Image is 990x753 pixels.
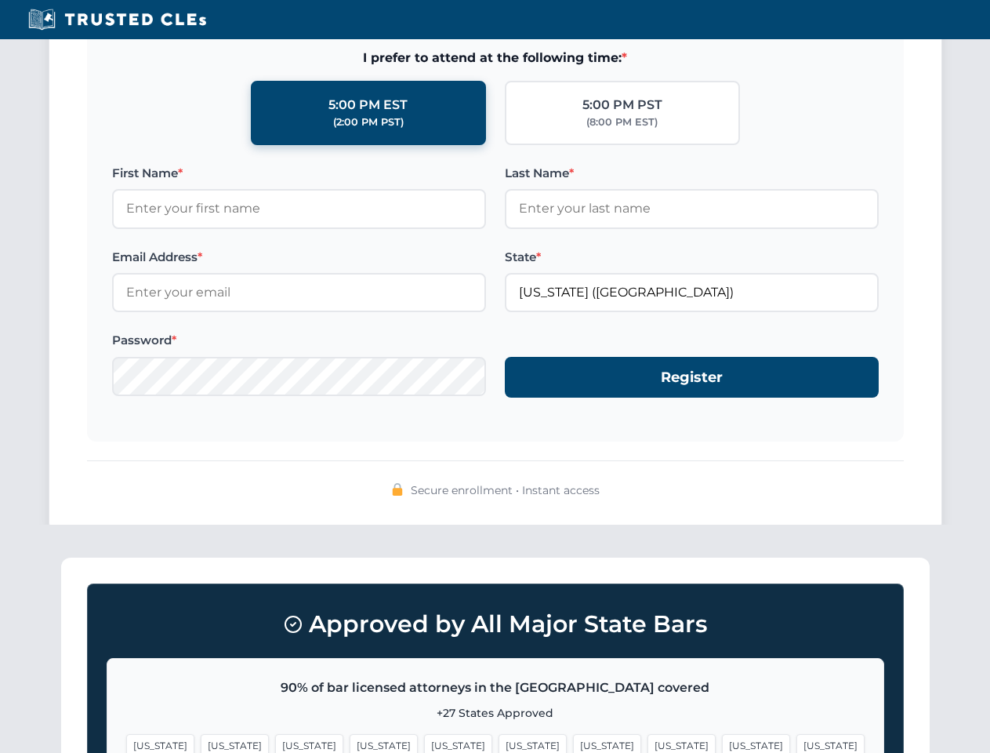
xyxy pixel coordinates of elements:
[112,331,486,350] label: Password
[505,164,879,183] label: Last Name
[505,273,879,312] input: Arizona (AZ)
[333,115,404,130] div: (2:00 PM PST)
[112,48,879,68] span: I prefer to attend at the following time:
[126,678,865,698] p: 90% of bar licensed attorneys in the [GEOGRAPHIC_DATA] covered
[126,704,865,722] p: +27 States Approved
[112,164,486,183] label: First Name
[505,248,879,267] label: State
[505,189,879,228] input: Enter your last name
[112,248,486,267] label: Email Address
[582,95,662,115] div: 5:00 PM PST
[107,603,884,646] h3: Approved by All Major State Bars
[586,115,658,130] div: (8:00 PM EST)
[112,273,486,312] input: Enter your email
[24,8,211,31] img: Trusted CLEs
[411,482,600,499] span: Secure enrollment • Instant access
[112,189,486,228] input: Enter your first name
[505,357,879,398] button: Register
[328,95,408,115] div: 5:00 PM EST
[391,483,404,496] img: 🔒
